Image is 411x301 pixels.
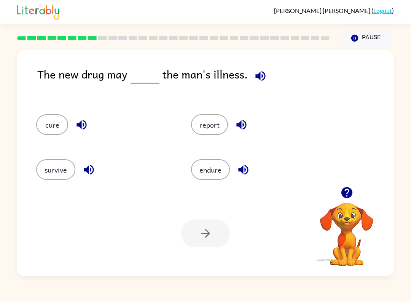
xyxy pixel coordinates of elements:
[191,114,228,135] button: report
[37,66,394,99] div: The new drug may the man's illness.
[339,29,394,47] button: Pause
[274,7,371,14] span: [PERSON_NAME] [PERSON_NAME]
[274,7,394,14] div: ( )
[17,3,59,20] img: Literably
[309,191,385,267] video: Your browser must support playing .mp4 files to use Literably. Please try using another browser.
[191,159,230,180] button: endure
[373,7,392,14] a: Logout
[36,114,68,135] button: cure
[36,159,75,180] button: survive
